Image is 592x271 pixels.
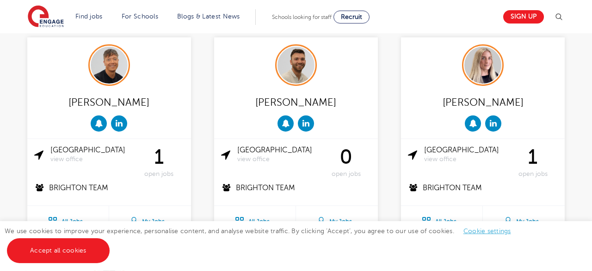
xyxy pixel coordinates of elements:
div: [PERSON_NAME] [408,93,558,111]
a: My Jobs [483,206,565,234]
a: Cookie settings [463,228,511,235]
a: All Jobs [214,206,296,234]
div: [PERSON_NAME] [221,93,371,111]
a: Recruit [333,11,370,24]
a: All Jobs [401,206,482,234]
span: open jobs [508,170,558,178]
div: 1 [134,146,184,178]
span: open jobs [134,170,184,178]
span: We use cookies to improve your experience, personalise content, and analyse website traffic. By c... [5,228,520,254]
span: view office [424,156,508,163]
img: Engage Education [28,6,64,29]
a: Blogs & Latest News [177,13,240,20]
a: [GEOGRAPHIC_DATA]view office [424,146,508,163]
span: view office [237,156,321,163]
span: Schools looking for staff [272,14,332,20]
span: open jobs [321,170,371,178]
div: 0 [321,146,371,178]
a: Sign up [503,10,544,24]
div: 1 [508,146,558,178]
a: [GEOGRAPHIC_DATA]view office [237,146,321,163]
a: [GEOGRAPHIC_DATA]view office [50,146,134,163]
p: Brighton Team [408,182,558,194]
a: Accept all cookies [7,238,110,263]
a: All Jobs [27,206,109,234]
span: view office [50,156,134,163]
span: Recruit [341,13,362,20]
p: Brighton Team [34,182,184,194]
a: My Jobs [296,206,378,234]
a: My Jobs [109,206,191,234]
a: For Schools [122,13,158,20]
p: Brighton Team [221,182,371,194]
div: [PERSON_NAME] [34,93,184,111]
a: Find jobs [75,13,103,20]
